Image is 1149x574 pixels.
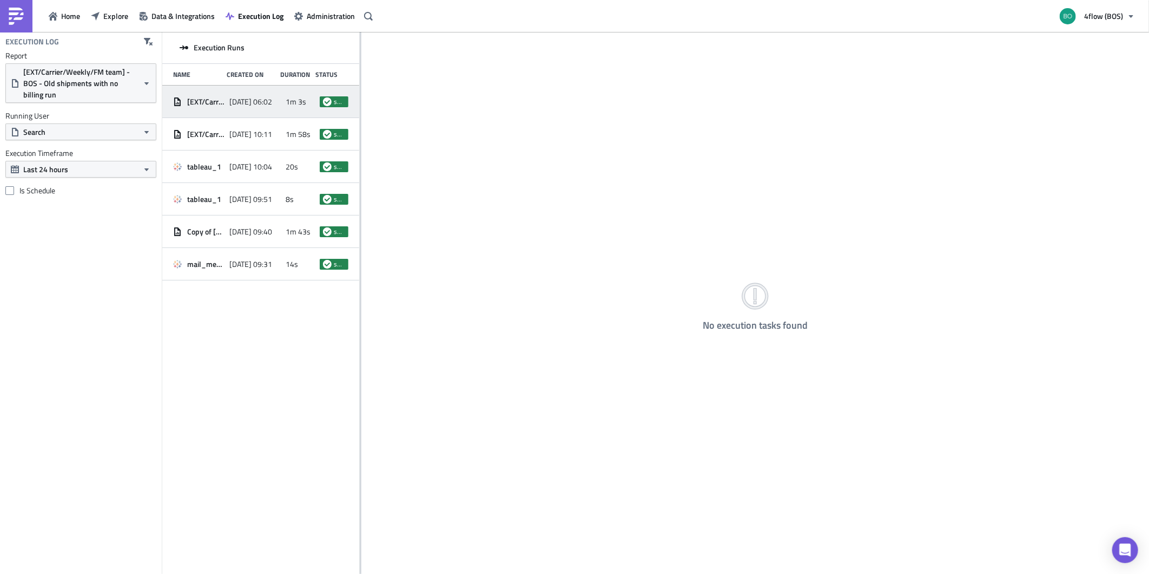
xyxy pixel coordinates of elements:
[43,8,85,24] button: Home
[220,8,289,24] button: Execution Log
[23,126,45,138] span: Search
[323,130,332,139] span: success
[289,8,360,24] button: Administration
[227,70,275,79] div: Created On
[5,123,156,140] button: Search
[281,70,311,79] div: Duration
[1112,537,1138,563] div: Open Intercom Messenger
[316,70,343,79] div: Status
[5,63,156,103] button: [EXT/Carrier/Weekly/FM team] - BOS - Old shipments with no billing run
[307,10,355,22] span: Administration
[334,195,345,204] span: success
[323,162,332,171] span: success
[334,97,345,106] span: success
[173,70,221,79] div: Name
[23,66,138,100] span: [EXT/Carrier/Weekly/FM team] - BOS - Old shipments with no billing run
[1084,10,1123,22] span: 4flow (BOS)
[323,97,332,106] span: success
[187,259,224,269] span: mail_merge
[151,10,215,22] span: Data & Integrations
[1053,4,1141,28] button: 4flow (BOS)
[5,186,156,195] label: Is Schedule
[8,8,25,25] img: PushMetrics
[286,227,311,237] span: 1m 43s
[323,195,332,204] span: success
[85,8,134,24] button: Explore
[5,111,156,121] label: Running User
[238,10,283,22] span: Execution Log
[323,260,332,269] span: success
[703,320,808,331] h4: No execution tasks found
[5,37,59,47] h4: Execution Log
[229,227,272,237] span: [DATE] 09:40
[334,227,345,236] span: success
[229,259,272,269] span: [DATE] 09:31
[229,129,272,139] span: [DATE] 10:11
[334,130,345,139] span: success
[286,162,298,172] span: 20s
[187,227,224,237] span: Copy of [EXT/Carrier/Weekly/FM team] - BOS - Old shipments with no billing run
[334,162,345,171] span: success
[229,162,272,172] span: [DATE] 10:04
[61,10,80,22] span: Home
[286,194,294,204] span: 8s
[5,51,156,61] label: Report
[334,260,345,269] span: success
[286,259,298,269] span: 14s
[140,34,156,50] button: Clear filters
[5,161,156,178] button: Last 24 hours
[286,97,306,107] span: 1m 3s
[229,97,272,107] span: [DATE] 06:02
[286,129,311,139] span: 1m 58s
[194,43,245,53] span: Execution Runs
[323,227,332,236] span: success
[229,194,272,204] span: [DATE] 09:51
[1059,7,1077,25] img: Avatar
[187,194,221,204] span: tableau_1
[187,97,224,107] span: [EXT/Carrier/Weekly/FM team] - BOS - Old shipments with no billing run
[23,164,68,175] span: Last 24 hours
[134,8,220,24] button: Data & Integrations
[187,162,221,172] span: tableau_1
[5,148,156,158] label: Execution Timeframe
[103,10,128,22] span: Explore
[187,129,224,139] span: [EXT/Carrier/Weekly/FM team] - BOS - Old shipments with no billing run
